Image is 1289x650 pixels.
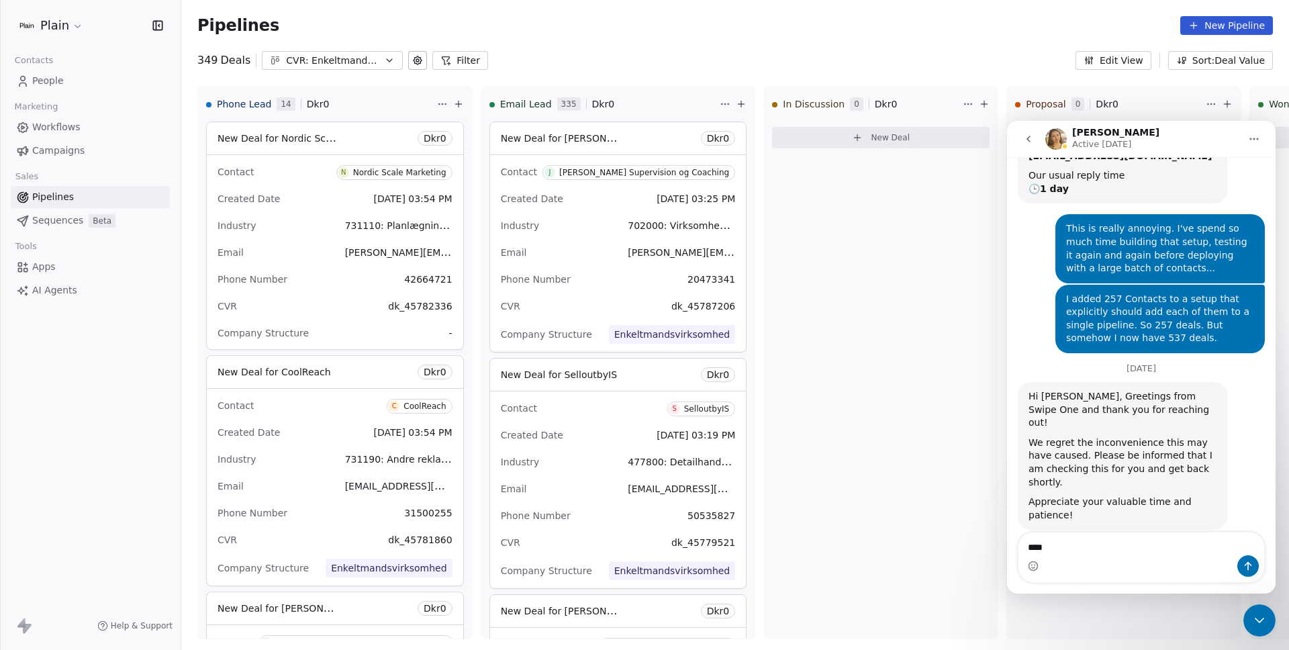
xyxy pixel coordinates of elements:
[772,87,960,122] div: In Discussion0Dkr0
[218,454,256,465] span: Industry
[9,50,59,71] span: Contacts
[345,219,601,232] span: 731110: Planlægning og design af reklamekampagner
[671,301,735,312] span: dk_45787206
[206,122,464,350] div: New Deal for Nordic Scale MarketingDkr0ContactNNordic Scale MarketingCreated Date[DATE] 03:54 PMI...
[218,274,287,285] span: Phone Number
[21,440,32,451] button: Emoji picker
[11,412,257,434] textarea: Message…
[21,16,205,40] b: [PERSON_NAME][EMAIL_ADDRESS][DOMAIN_NAME]
[11,261,220,409] div: Hi [PERSON_NAME], Greetings from Swipe One and thank you for reaching out!We regret the inconveni...
[32,214,83,228] span: Sequences
[392,401,397,412] div: C
[11,210,170,232] a: SequencesBeta
[19,17,35,34] img: Plain-Logo-Tile.png
[489,122,747,353] div: New Deal for [PERSON_NAME] Supervision og CoachingDkr0ContactJ[PERSON_NAME] Supervision og Coachi...
[40,17,69,34] span: Plain
[218,508,287,518] span: Phone Number
[1180,16,1273,35] button: New Pipeline
[424,132,446,145] span: Dkr 0
[501,604,696,617] span: New Deal for [PERSON_NAME] Consulting
[11,93,258,163] div: Daniel says…
[331,563,447,573] span: Enkeltmandsvirksomhed
[374,427,452,438] span: [DATE] 03:54 PM
[32,74,64,88] span: People
[489,358,747,589] div: New Deal for SelloutbyISDkr0ContactSSelloutbyISCreated Date[DATE] 03:19 PMIndustry477800: Detailh...
[772,127,990,148] button: New Deal
[614,565,730,576] span: Enkeltmandsvirksomhed
[628,219,919,232] span: 702000: Virksomhedsrådgivning og anden ledelsesrådgivning
[501,403,537,414] span: Contact
[218,602,479,614] span: New Deal for [PERSON_NAME] Supervision og Coaching
[501,565,592,576] span: Company Structure
[592,97,615,111] span: Dkr 0
[9,236,42,257] span: Tools
[21,316,209,368] div: We regret the inconvenience this may have caused. Please be informed that I am checking this for ...
[286,54,379,68] div: CVR: Enkeltmandsvirksomhed
[707,368,730,381] span: Dkr 0
[32,260,56,274] span: Apps
[628,482,792,495] span: [EMAIL_ADDRESS][DOMAIN_NAME]
[501,537,520,548] span: CVR
[1076,51,1151,70] button: Edit View
[11,116,170,138] a: Workflows
[218,400,254,411] span: Contact
[206,355,464,586] div: New Deal for CoolReachDkr0ContactCCoolReachCreated Date[DATE] 03:54 PMIndustry731190: Andre rekla...
[9,167,44,187] span: Sales
[432,51,488,70] button: Filter
[549,167,551,178] div: J
[557,97,581,111] span: 335
[11,70,170,92] a: People
[97,620,173,631] a: Help & Support
[614,329,730,340] span: Enkeltmandsvirksomhed
[707,132,730,145] span: Dkr 0
[21,48,209,75] div: Our usual reply time 🕒
[345,453,505,465] span: 731190: Andre reklameaktiviteter
[1026,97,1065,111] span: Proposal
[1071,97,1085,111] span: 0
[218,563,309,573] span: Company Structure
[673,404,677,414] div: S
[11,279,170,301] a: AI Agents
[276,638,446,647] div: [PERSON_NAME] Supervision og Coaching
[404,274,452,285] span: 42664721
[1269,97,1289,111] span: Won
[32,120,81,134] span: Workflows
[501,369,617,380] span: New Deal for SelloutbyIS
[21,269,209,309] div: Hi [PERSON_NAME], Greetings from Swipe One and thank you for reaching out!
[353,168,446,177] div: Nordic Scale Marketing
[657,430,735,440] span: [DATE] 03:19 PM
[871,132,910,143] span: New Deal
[16,14,86,37] button: Plain
[345,246,587,259] span: [PERSON_NAME][EMAIL_ADDRESS][DOMAIN_NAME]
[424,365,446,379] span: Dkr 0
[9,97,64,117] span: Marketing
[501,247,527,258] span: Email
[875,97,898,111] span: Dkr 0
[489,87,718,122] div: Email Lead335Dkr0
[501,483,527,494] span: Email
[266,637,268,648] div: J
[559,168,729,177] div: [PERSON_NAME] Supervision og Coaching
[501,510,571,521] span: Phone Number
[59,101,247,154] div: This is really annoying. I've spend so much time building that setup, testing it again and again ...
[33,62,62,73] b: 1 day
[48,93,258,162] div: This is really annoying. I've spend so much time building that setup, testing it again and again ...
[221,52,251,68] span: Deals
[628,455,862,468] span: 477800: Detailhandel med [PERSON_NAME] varer
[111,620,173,631] span: Help & Support
[277,97,295,111] span: 14
[449,326,452,340] span: -
[218,220,256,231] span: Industry
[218,247,244,258] span: Email
[32,283,77,297] span: AI Agents
[374,193,452,204] span: [DATE] 03:54 PM
[230,434,252,456] button: Send a message…
[684,404,730,414] div: SelloutbyIS
[403,402,446,411] div: CoolReach
[501,220,540,231] span: Industry
[341,167,346,178] div: N
[32,144,85,158] span: Campaigns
